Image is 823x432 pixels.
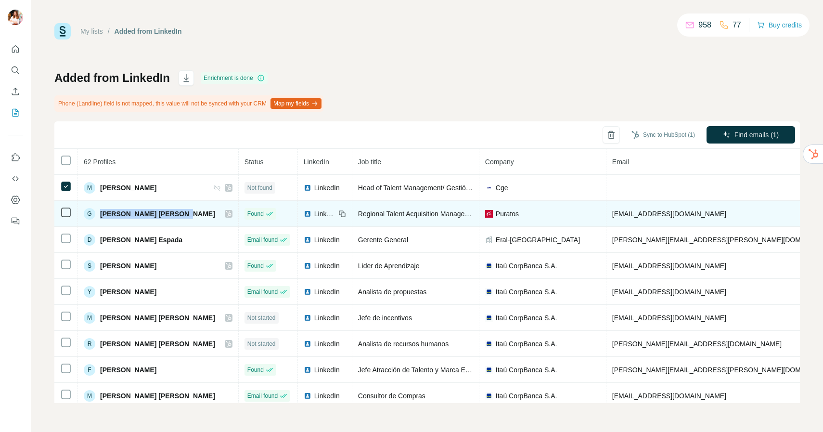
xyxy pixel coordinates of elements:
span: LinkedIn [314,261,340,271]
span: Lider de Aprendizaje [358,262,420,270]
button: My lists [8,104,23,121]
div: Enrichment is done [201,72,268,84]
span: [EMAIL_ADDRESS][DOMAIN_NAME] [612,210,726,218]
div: M [84,312,95,324]
span: Analista de recursos humanos [358,340,449,348]
span: [EMAIL_ADDRESS][DOMAIN_NAME] [612,392,726,400]
span: LinkedIn [314,287,340,297]
span: [PERSON_NAME] [100,183,156,193]
span: Found [247,209,264,218]
span: [PERSON_NAME] [PERSON_NAME] [100,391,215,401]
span: Itaú CorpBanca S.A. [496,287,557,297]
span: Regional Talent Acquisition Manager Sur y [GEOGRAPHIC_DATA] [358,210,556,218]
img: company-logo [485,288,493,296]
span: Itaú CorpBanca S.A. [496,261,557,271]
button: Quick start [8,40,23,58]
span: [PERSON_NAME] [PERSON_NAME] [100,209,215,219]
p: 77 [733,19,741,31]
div: G [84,208,95,220]
span: Not started [247,314,276,322]
button: Use Surfe on LinkedIn [8,149,23,166]
img: company-logo [485,366,493,374]
img: Surfe Logo [54,23,71,39]
span: [EMAIL_ADDRESS][DOMAIN_NAME] [612,314,726,322]
div: Y [84,286,95,298]
img: LinkedIn logo [304,366,311,374]
div: R [84,338,95,350]
span: Itaú CorpBanca S.A. [496,365,557,375]
button: Feedback [8,212,23,230]
span: [PERSON_NAME] [100,287,156,297]
span: Gerente General [358,236,408,244]
div: F [84,364,95,376]
div: Phone (Landline) field is not mapped, this value will not be synced with your CRM [54,95,323,112]
span: [PERSON_NAME] Espada [100,235,182,245]
span: LinkedIn [314,183,340,193]
div: M [84,182,95,194]
img: LinkedIn logo [304,340,311,348]
span: Itaú CorpBanca S.A. [496,339,557,349]
span: Head of Talent Management/ Gestión del Talento / Recursos Humanos / Responsable del Area [358,184,640,192]
span: Eral-[GEOGRAPHIC_DATA] [496,235,580,245]
span: LinkedIn [314,339,340,349]
span: [PERSON_NAME] [100,365,156,375]
div: M [84,390,95,402]
span: LinkedIn [314,391,340,401]
span: 62 Profiles [84,158,116,166]
span: [PERSON_NAME] [100,261,156,271]
img: company-logo [485,184,493,192]
span: Job title [358,158,381,166]
img: company-logo [485,392,493,400]
span: Itaú CorpBanca S.A. [496,391,557,401]
p: 958 [698,19,711,31]
img: LinkedIn logo [304,210,311,218]
span: LinkedIn [314,313,340,323]
button: Find emails (1) [707,126,795,144]
span: [EMAIL_ADDRESS][DOMAIN_NAME] [612,288,726,296]
img: company-logo [485,210,493,218]
span: Status [244,158,264,166]
span: [PERSON_NAME][EMAIL_ADDRESS][DOMAIN_NAME] [612,340,782,348]
img: company-logo [485,340,493,348]
span: Jefe de incentivos [358,314,412,322]
span: Not found [247,183,272,192]
button: Buy credits [757,18,802,32]
span: Email found [247,392,278,400]
button: Use Surfe API [8,170,23,187]
span: Not started [247,340,276,348]
div: D [84,234,95,246]
span: Itaú CorpBanca S.A. [496,313,557,323]
button: Sync to HubSpot (1) [625,128,702,142]
span: Email found [247,236,278,244]
button: Dashboard [8,191,23,209]
span: Consultor de Compras [358,392,425,400]
img: LinkedIn logo [304,314,311,322]
img: LinkedIn logo [304,392,311,400]
span: Found [247,262,264,270]
span: Puratos [496,209,519,219]
span: Email found [247,288,278,296]
span: LinkedIn [304,158,329,166]
div: Added from LinkedIn [115,26,182,36]
span: [EMAIL_ADDRESS][DOMAIN_NAME] [612,262,726,270]
span: Email [612,158,629,166]
img: LinkedIn logo [304,236,311,244]
span: Analista de propuestas [358,288,426,296]
img: LinkedIn logo [304,288,311,296]
img: company-logo [485,262,493,270]
h1: Added from LinkedIn [54,70,170,86]
span: Cge [496,183,508,193]
img: LinkedIn logo [304,184,311,192]
span: Jefe Atracción de Talento y Marca Empleadora [358,366,497,374]
span: [PERSON_NAME] [PERSON_NAME] [100,313,215,323]
span: Find emails (1) [734,130,779,140]
img: company-logo [485,314,493,322]
span: Found [247,366,264,374]
span: [PERSON_NAME] [PERSON_NAME] [100,339,215,349]
button: Enrich CSV [8,83,23,100]
a: My lists [80,27,103,35]
li: / [108,26,110,36]
span: LinkedIn [314,235,340,245]
span: Company [485,158,514,166]
button: Map my fields [270,98,321,109]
